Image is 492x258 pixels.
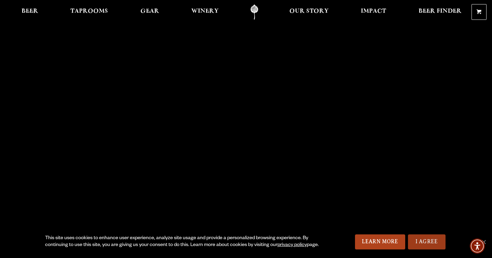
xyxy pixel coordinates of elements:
div: Accessibility Menu [470,238,485,254]
a: Beer Finder [414,4,466,20]
span: Winery [191,9,219,14]
span: Impact [361,9,386,14]
span: Gear [140,9,159,14]
a: I Agree [408,234,446,249]
span: Beer [22,9,38,14]
span: Our Story [289,9,329,14]
a: Beer [17,4,43,20]
a: Our Story [285,4,333,20]
a: Winery [187,4,223,20]
span: Beer Finder [419,9,462,14]
a: Learn More [355,234,405,249]
a: Odell Home [242,4,267,20]
a: privacy policy [277,243,307,248]
div: This site uses cookies to enhance user experience, analyze site usage and provide a personalized ... [45,235,320,249]
span: Taprooms [70,9,108,14]
a: Gear [136,4,164,20]
a: Impact [356,4,391,20]
a: Taprooms [66,4,112,20]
